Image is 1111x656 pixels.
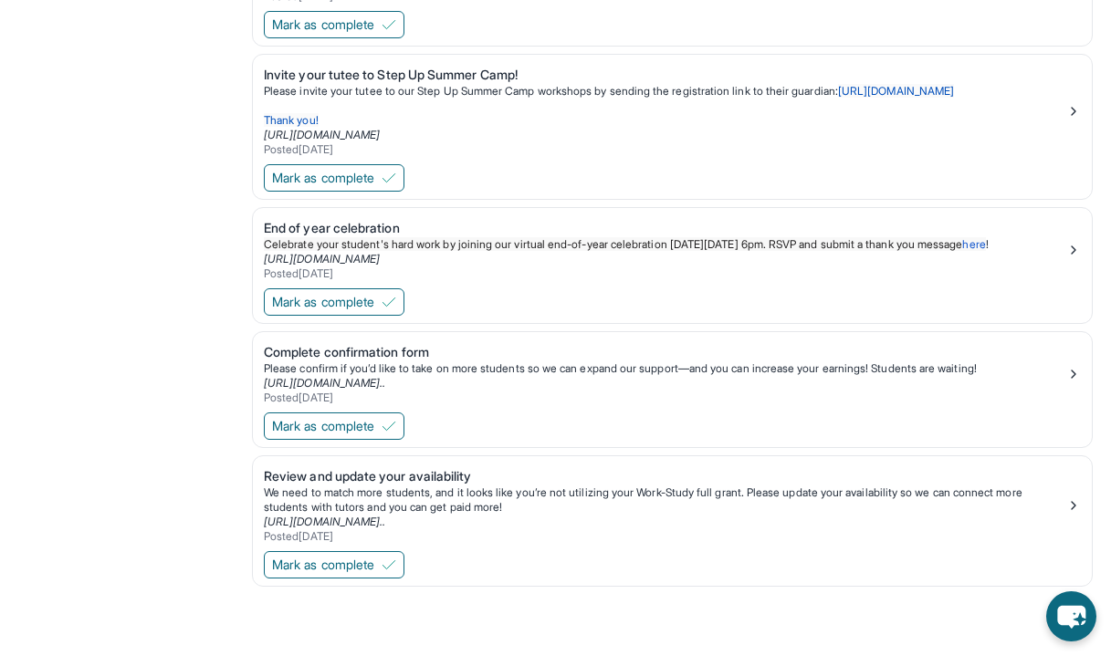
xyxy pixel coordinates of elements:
a: [URL][DOMAIN_NAME].. [264,515,385,528]
div: Invite your tutee to Step Up Summer Camp! [264,66,1066,84]
a: End of year celebrationCelebrate your student's hard work by joining our virtual end-of-year cele... [253,208,1092,285]
img: Mark as complete [382,419,396,433]
button: chat-button [1046,591,1096,641]
a: here [962,237,985,251]
button: Mark as complete [264,164,404,192]
a: [URL][DOMAIN_NAME].. [264,376,385,390]
button: Mark as complete [264,288,404,316]
button: Mark as complete [264,412,404,440]
div: We need to match more students, and it looks like you’re not utilizing your Work-Study full grant... [264,485,1066,515]
a: [URL][DOMAIN_NAME] [264,128,380,141]
a: Complete confirmation formPlease confirm if you’d like to take on more students so we can expand ... [253,332,1092,409]
button: Mark as complete [264,11,404,38]
div: Posted [DATE] [264,266,1066,281]
button: Mark as complete [264,551,404,578]
img: Mark as complete [382,557,396,572]
span: Celebrate your student's hard work by joining our virtual end-of-year celebration [DATE][DATE] 6p... [264,237,962,251]
span: Mark as complete [272,417,374,435]
div: Posted [DATE] [264,142,1066,157]
a: [URL][DOMAIN_NAME] [264,252,380,266]
span: Mark as complete [272,293,374,311]
div: Please confirm if you’d like to take on more students so we can expand our support—and you can in... [264,361,1066,376]
span: Mark as complete [272,16,374,34]
span: Mark as complete [272,169,374,187]
span: Thank you! [264,113,319,127]
img: Mark as complete [382,295,396,309]
a: Review and update your availabilityWe need to match more students, and it looks like you’re not u... [253,456,1092,547]
img: Mark as complete [382,171,396,185]
a: [URL][DOMAIN_NAME] [838,84,954,98]
p: Please invite your tutee to our Step Up Summer Camp workshops by sending the registration link to... [264,84,1066,99]
span: Mark as complete [272,556,374,574]
p: ! [264,237,1066,252]
div: Complete confirmation form [264,343,1066,361]
div: Posted [DATE] [264,390,1066,405]
div: Posted [DATE] [264,529,1066,544]
img: Mark as complete [382,17,396,32]
a: Invite your tutee to Step Up Summer Camp!Please invite your tutee to our Step Up Summer Camp work... [253,55,1092,161]
div: Review and update your availability [264,467,1066,485]
div: End of year celebration [264,219,1066,237]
